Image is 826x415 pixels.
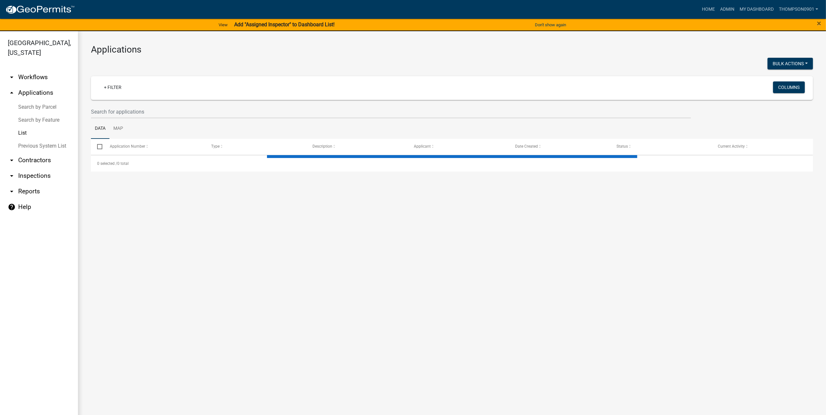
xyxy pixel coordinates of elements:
span: Status [616,144,628,149]
strong: Add "Assigned Inspector" to Dashboard List! [234,21,335,28]
h3: Applications [91,44,813,55]
a: + Filter [99,81,127,93]
datatable-header-cell: Type [205,139,306,154]
i: arrow_drop_down [8,188,16,195]
span: Description [312,144,332,149]
span: Type [211,144,220,149]
a: My Dashboard [737,3,776,16]
span: 0 selected / [97,161,117,166]
a: Data [91,118,109,139]
button: Close [817,19,821,27]
a: Admin [718,3,737,16]
datatable-header-cell: Current Activity [712,139,813,154]
span: Date Created [515,144,538,149]
datatable-header-cell: Applicant [408,139,509,154]
span: Application Number [110,144,145,149]
datatable-header-cell: Select [91,139,103,154]
a: Map [109,118,127,139]
datatable-header-cell: Date Created [509,139,610,154]
span: Applicant [414,144,431,149]
button: Don't show again [532,19,569,30]
button: Bulk Actions [768,58,813,69]
i: arrow_drop_up [8,89,16,97]
i: arrow_drop_down [8,172,16,180]
datatable-header-cell: Status [610,139,712,154]
button: Columns [773,81,805,93]
datatable-header-cell: Application Number [103,139,205,154]
span: × [817,19,821,28]
i: arrow_drop_down [8,156,16,164]
input: Search for applications [91,105,691,118]
datatable-header-cell: Description [306,139,408,154]
i: help [8,203,16,211]
i: arrow_drop_down [8,73,16,81]
div: 0 total [91,155,813,172]
a: Home [699,3,718,16]
a: View [216,19,230,30]
span: Current Activity [718,144,745,149]
a: thompson0901 [776,3,821,16]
